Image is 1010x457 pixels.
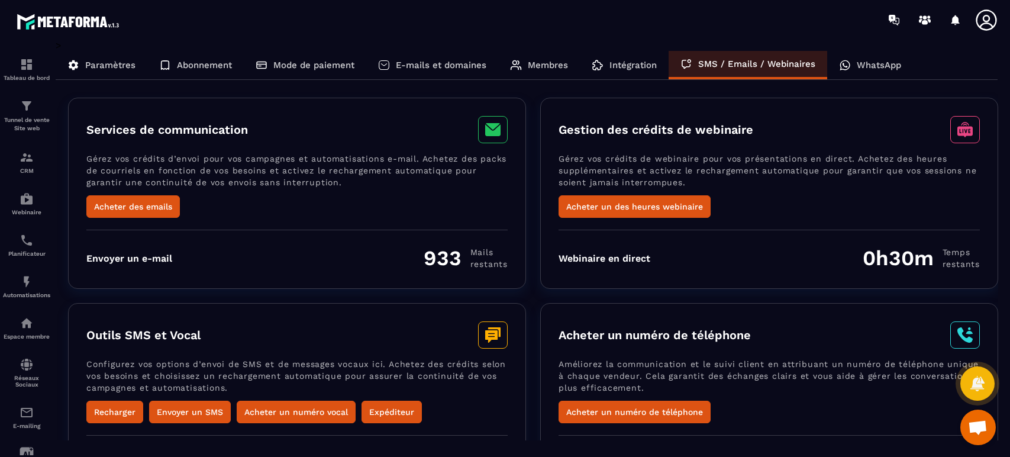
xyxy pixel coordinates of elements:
[3,168,50,174] p: CRM
[3,423,50,429] p: E-mailing
[86,401,143,423] button: Recharger
[3,75,50,81] p: Tableau de bord
[20,316,34,330] img: automations
[3,90,50,141] a: formationformationTunnel de vente Site web
[3,116,50,133] p: Tunnel de vente Site web
[3,397,50,438] a: emailemailE-mailing
[424,246,508,271] div: 933
[470,246,508,258] span: Mails
[20,99,34,113] img: formation
[3,349,50,397] a: social-networksocial-networkRéseaux Sociaux
[20,233,34,247] img: scheduler
[960,410,996,445] div: Ouvrir le chat
[559,195,711,218] button: Acheter un des heures webinaire
[20,405,34,420] img: email
[20,358,34,372] img: social-network
[3,266,50,307] a: automationsautomationsAutomatisations
[528,60,568,70] p: Membres
[857,60,901,70] p: WhatsApp
[20,192,34,206] img: automations
[3,250,50,257] p: Planificateur
[149,401,231,423] button: Envoyer un SMS
[559,401,711,423] button: Acheter un numéro de téléphone
[3,141,50,183] a: formationformationCRM
[86,195,180,218] button: Acheter des emails
[85,60,135,70] p: Paramètres
[559,358,980,401] p: Améliorez la communication et le suivi client en attribuant un numéro de téléphone unique à chaqu...
[177,60,232,70] p: Abonnement
[559,123,753,137] h3: Gestion des crédits de webinaire
[86,123,248,137] h3: Services de communication
[86,253,172,264] div: Envoyer un e-mail
[863,246,980,271] div: 0h30m
[3,49,50,90] a: formationformationTableau de bord
[559,253,650,264] div: Webinaire en direct
[17,11,123,33] img: logo
[273,60,354,70] p: Mode de paiement
[698,59,815,69] p: SMS / Emails / Webinaires
[470,258,508,270] span: restants
[86,153,508,195] p: Gérez vos crédits d’envoi pour vos campagnes et automatisations e-mail. Achetez des packs de cour...
[559,328,751,342] h3: Acheter un numéro de téléphone
[3,292,50,298] p: Automatisations
[86,358,508,401] p: Configurez vos options d’envoi de SMS et de messages vocaux ici. Achetez des crédits selon vos be...
[609,60,657,70] p: Intégration
[362,401,422,423] button: Expéditeur
[86,328,201,342] h3: Outils SMS et Vocal
[20,57,34,72] img: formation
[3,183,50,224] a: automationsautomationsWebinaire
[943,246,980,258] span: Temps
[3,209,50,215] p: Webinaire
[559,153,980,195] p: Gérez vos crédits de webinaire pour vos présentations en direct. Achetez des heures supplémentair...
[943,258,980,270] span: restants
[3,375,50,388] p: Réseaux Sociaux
[20,150,34,165] img: formation
[20,275,34,289] img: automations
[3,224,50,266] a: schedulerschedulerPlanificateur
[396,60,486,70] p: E-mails et domaines
[3,307,50,349] a: automationsautomationsEspace membre
[237,401,356,423] button: Acheter un numéro vocal
[3,333,50,340] p: Espace membre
